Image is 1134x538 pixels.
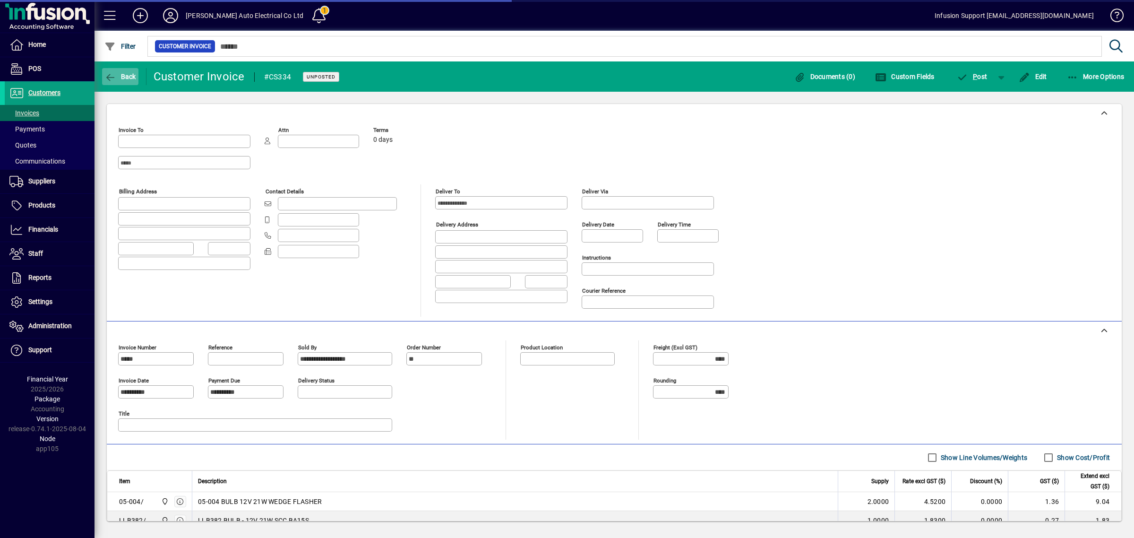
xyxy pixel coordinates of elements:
[298,377,335,384] mat-label: Delivery status
[582,254,611,261] mat-label: Instructions
[298,344,317,351] mat-label: Sold by
[36,415,59,423] span: Version
[582,221,614,228] mat-label: Delivery date
[521,344,563,351] mat-label: Product location
[119,497,144,506] div: 05-004/
[794,73,855,80] span: Documents (0)
[264,69,292,85] div: #CS334
[436,188,460,195] mat-label: Deliver To
[1067,73,1125,80] span: More Options
[9,141,36,149] span: Quotes
[198,497,322,506] span: 05-004 BULB 12V 21W WEDGE FLASHER
[373,136,393,144] span: 0 days
[5,137,94,153] a: Quotes
[1065,492,1121,511] td: 9.04
[119,344,156,351] mat-label: Invoice number
[1071,471,1109,492] span: Extend excl GST ($)
[119,410,129,417] mat-label: Title
[582,188,608,195] mat-label: Deliver via
[1065,511,1121,530] td: 1.83
[935,8,1094,23] div: Infusion Support [EMAIL_ADDRESS][DOMAIN_NAME]
[28,41,46,48] span: Home
[902,476,945,486] span: Rate excl GST ($)
[1065,68,1127,85] button: More Options
[973,73,977,80] span: P
[951,511,1008,530] td: 0.0000
[102,68,138,85] button: Back
[28,177,55,185] span: Suppliers
[5,266,94,290] a: Reports
[28,322,72,330] span: Administration
[198,476,227,486] span: Description
[28,274,52,281] span: Reports
[125,7,155,24] button: Add
[198,516,309,525] span: LLB382 BULB - 12V 21W SCC BA15S
[970,476,1002,486] span: Discount (%)
[5,170,94,193] a: Suppliers
[159,42,211,51] span: Customer Invoice
[104,73,136,80] span: Back
[102,38,138,55] button: Filter
[5,218,94,242] a: Financials
[5,338,94,362] a: Support
[9,157,65,165] span: Communications
[104,43,136,50] span: Filter
[27,375,68,383] span: Financial Year
[5,121,94,137] a: Payments
[28,201,55,209] span: Products
[159,515,170,526] span: Central
[582,287,626,294] mat-label: Courier Reference
[119,377,149,384] mat-label: Invoice date
[868,497,889,506] span: 2.0000
[5,242,94,266] a: Staff
[1019,73,1047,80] span: Edit
[957,73,988,80] span: ost
[154,69,245,84] div: Customer Invoice
[1040,476,1059,486] span: GST ($)
[1008,492,1065,511] td: 1.36
[939,453,1027,462] label: Show Line Volumes/Weights
[1055,453,1110,462] label: Show Cost/Profit
[5,194,94,217] a: Products
[159,496,170,507] span: Central
[94,68,146,85] app-page-header-button: Back
[5,314,94,338] a: Administration
[307,74,335,80] span: Unposted
[868,516,889,525] span: 1.0000
[871,476,889,486] span: Supply
[34,395,60,403] span: Package
[9,125,45,133] span: Payments
[5,153,94,169] a: Communications
[28,346,52,354] span: Support
[5,33,94,57] a: Home
[208,344,232,351] mat-label: Reference
[28,250,43,257] span: Staff
[658,221,691,228] mat-label: Delivery time
[5,57,94,81] a: POS
[1008,511,1065,530] td: 0.27
[791,68,858,85] button: Documents (0)
[278,127,289,133] mat-label: Attn
[1016,68,1049,85] button: Edit
[1103,2,1122,33] a: Knowledge Base
[155,7,186,24] button: Profile
[653,377,676,384] mat-label: Rounding
[186,8,303,23] div: [PERSON_NAME] Auto Electrical Co Ltd
[28,226,58,233] span: Financials
[901,516,945,525] div: 1.8300
[119,127,144,133] mat-label: Invoice To
[952,68,992,85] button: Post
[28,65,41,72] span: POS
[5,290,94,314] a: Settings
[28,298,52,305] span: Settings
[119,516,146,525] div: LLB382/
[951,492,1008,511] td: 0.0000
[653,344,697,351] mat-label: Freight (excl GST)
[9,109,39,117] span: Invoices
[901,497,945,506] div: 4.5200
[40,435,55,443] span: Node
[373,127,430,133] span: Terms
[875,73,935,80] span: Custom Fields
[208,377,240,384] mat-label: Payment due
[28,89,60,96] span: Customers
